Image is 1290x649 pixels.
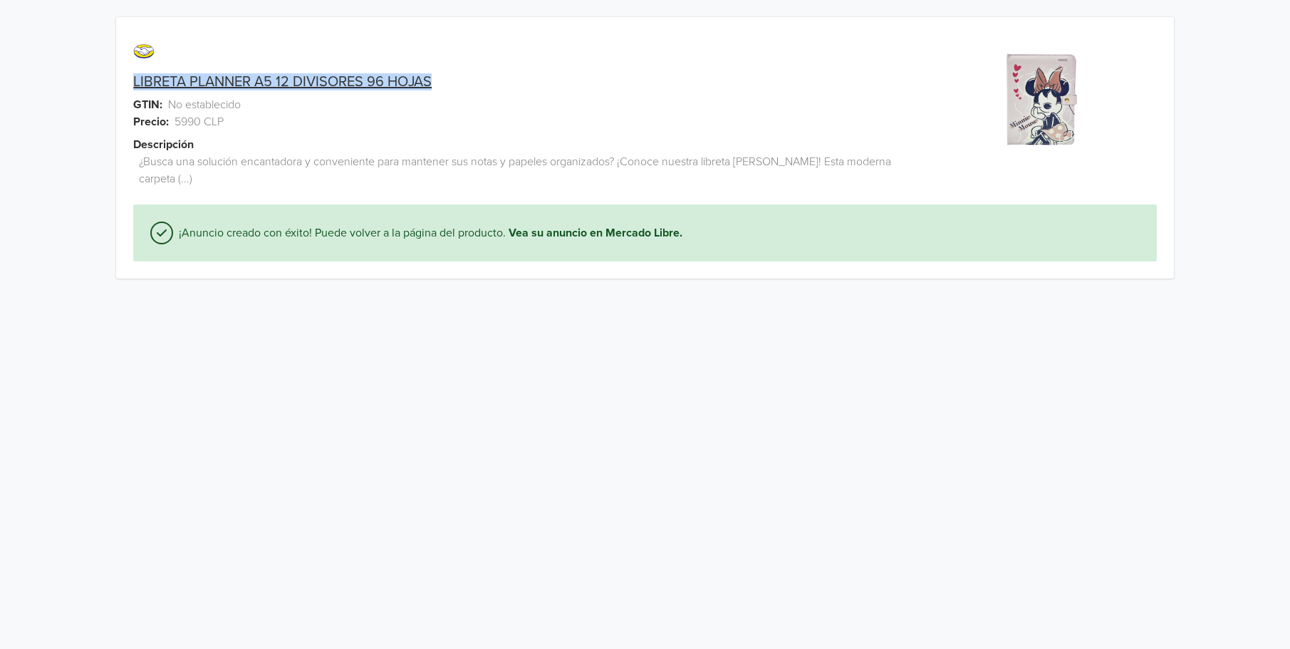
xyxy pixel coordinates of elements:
span: No establecido [168,96,241,113]
span: Puede volver a la página del producto. [315,224,509,242]
a: LIBRETA PLANNER A5 12 DIVISORES 96 HOJAS [133,73,432,90]
img: product_image [988,46,1096,153]
span: GTIN: [133,96,162,113]
span: Precio: [133,113,169,130]
span: ¿Busca una solución encantadora y conveniente para mantener sus notas y papeles organizados? ¡Con... [139,153,926,187]
a: Vea su anuncio en Mercado Libre. [509,224,682,242]
span: 5990 CLP [175,113,224,130]
span: Descripción [133,136,194,153]
span: ¡Anuncio creado con éxito! [173,224,315,242]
